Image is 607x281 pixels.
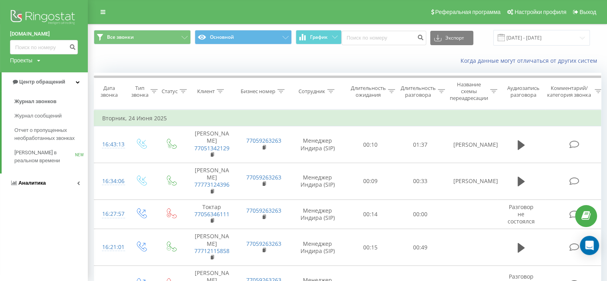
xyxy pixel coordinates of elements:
[102,137,118,152] div: 16:43:13
[346,199,395,229] td: 00:14
[395,126,445,163] td: 01:37
[186,163,238,200] td: [PERSON_NAME]
[342,31,426,45] input: Поиск по номеру
[194,247,229,255] a: 77712115858
[290,126,346,163] td: Менеджер Индира (SIP)
[14,145,88,168] a: [PERSON_NAME] в реальном времениNEW
[246,240,281,247] a: 77059263263
[461,57,601,64] a: Когда данные могут отличаться от других систем
[14,149,75,165] span: [PERSON_NAME] в реальном времени
[579,9,596,15] span: Выход
[310,34,328,40] span: График
[10,8,78,28] img: Ringostat logo
[450,81,488,102] div: Название схемы переадресации
[94,30,191,44] button: Все звонки
[14,98,56,106] span: Журнал звонков
[186,126,238,163] td: [PERSON_NAME]
[508,203,535,225] span: Разговор не состоялся
[19,79,65,85] span: Центр обращений
[10,30,78,38] a: [DOMAIN_NAME]
[18,180,46,186] span: Аналитика
[401,85,436,98] div: Длительность разговора
[197,88,215,95] div: Клиент
[10,40,78,54] input: Поиск по номеру
[445,163,497,200] td: [PERSON_NAME]
[435,9,500,15] span: Реферальная программа
[290,229,346,266] td: Менеджер Индира (SIP)
[14,126,84,142] span: Отчет о пропущенных необработанных звонках
[14,112,61,120] span: Журнал сообщений
[10,56,32,64] div: Проекты
[351,85,386,98] div: Длительность ожидания
[102,239,118,255] div: 16:21:01
[290,163,346,200] td: Менеджер Индира (SIP)
[290,199,346,229] td: Менеджер Индира (SIP)
[194,210,229,218] a: 77056346111
[546,85,593,98] div: Комментарий/категория звонка
[395,229,445,266] td: 00:49
[445,126,497,163] td: [PERSON_NAME]
[14,94,88,109] a: Журнал звонков
[102,206,118,222] div: 16:27:57
[246,207,281,214] a: 77059263263
[395,199,445,229] td: 00:00
[246,173,281,181] a: 77059263263
[346,229,395,266] td: 00:15
[131,85,148,98] div: Тип звонка
[296,30,342,44] button: График
[195,30,292,44] button: Основной
[241,88,275,95] div: Бизнес номер
[102,173,118,189] div: 16:34:06
[14,123,88,145] a: Отчет о пропущенных необработанных звонках
[430,31,473,45] button: Экспорт
[580,236,599,255] div: Open Intercom Messenger
[94,85,124,98] div: Дата звонка
[186,199,238,229] td: Токтар
[94,110,605,126] td: Вторник, 24 Июня 2025
[107,34,134,40] span: Все звонки
[504,85,543,98] div: Аудиозапись разговора
[395,163,445,200] td: 00:33
[194,181,229,188] a: 77773124396
[246,137,281,144] a: 77059263263
[346,126,395,163] td: 00:10
[2,72,88,92] a: Центр обращений
[299,88,325,95] div: Сотрудник
[194,144,229,152] a: 77051342129
[346,163,395,200] td: 00:09
[514,9,566,15] span: Настройки профиля
[186,229,238,266] td: [PERSON_NAME]
[162,88,178,95] div: Статус
[14,109,88,123] a: Журнал сообщений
